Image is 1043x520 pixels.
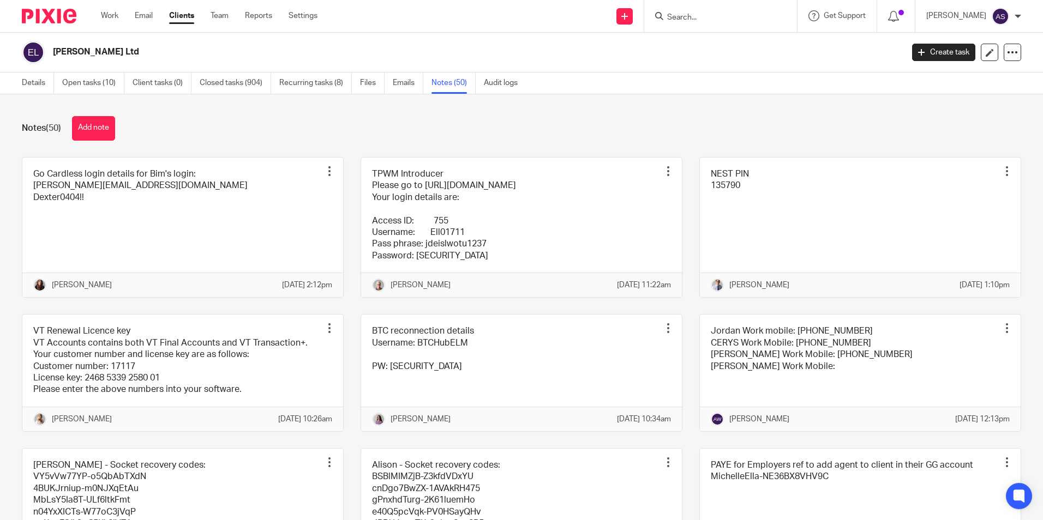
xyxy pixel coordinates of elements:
[729,280,789,291] p: [PERSON_NAME]
[372,413,385,426] img: Olivia.jpg
[169,10,194,21] a: Clients
[53,46,727,58] h2: [PERSON_NAME] Ltd
[391,280,451,291] p: [PERSON_NAME]
[211,10,229,21] a: Team
[135,10,153,21] a: Email
[278,414,332,425] p: [DATE] 10:26am
[72,116,115,141] button: Add note
[824,12,866,20] span: Get Support
[926,10,986,21] p: [PERSON_NAME]
[711,279,724,292] img: IMG_9924.jpg
[393,72,423,94] a: Emails
[22,9,76,23] img: Pixie
[484,72,526,94] a: Audit logs
[22,72,54,94] a: Details
[52,414,112,425] p: [PERSON_NAME]
[289,10,317,21] a: Settings
[282,280,332,291] p: [DATE] 2:12pm
[617,414,671,425] p: [DATE] 10:34am
[279,72,352,94] a: Recurring tasks (8)
[711,413,724,426] img: svg%3E
[22,41,45,64] img: svg%3E
[52,280,112,291] p: [PERSON_NAME]
[46,124,61,132] span: (50)
[372,279,385,292] img: KR%20update.jpg
[33,279,46,292] img: IMG_0011.jpg
[22,123,61,134] h1: Notes
[431,72,476,94] a: Notes (50)
[245,10,272,21] a: Reports
[391,414,451,425] p: [PERSON_NAME]
[960,280,1010,291] p: [DATE] 1:10pm
[617,280,671,291] p: [DATE] 11:22am
[912,44,975,61] a: Create task
[133,72,191,94] a: Client tasks (0)
[62,72,124,94] a: Open tasks (10)
[360,72,385,94] a: Files
[955,414,1010,425] p: [DATE] 12:13pm
[992,8,1009,25] img: svg%3E
[666,13,764,23] input: Search
[101,10,118,21] a: Work
[200,72,271,94] a: Closed tasks (904)
[729,414,789,425] p: [PERSON_NAME]
[33,413,46,426] img: IMG_9968.jpg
